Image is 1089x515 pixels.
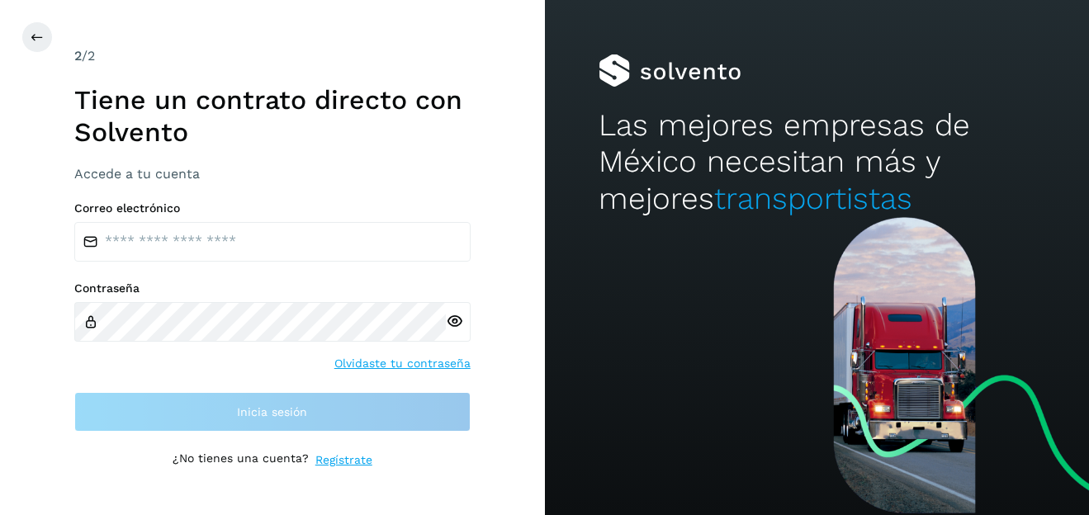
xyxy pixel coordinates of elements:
[74,281,471,295] label: Contraseña
[74,166,471,182] h3: Accede a tu cuenta
[74,48,82,64] span: 2
[74,201,471,215] label: Correo electrónico
[74,392,471,432] button: Inicia sesión
[237,406,307,418] span: Inicia sesión
[334,355,471,372] a: Olvidaste tu contraseña
[74,46,471,66] div: /2
[173,451,309,469] p: ¿No tienes una cuenta?
[599,107,1035,217] h2: Las mejores empresas de México necesitan más y mejores
[714,181,912,216] span: transportistas
[74,84,471,148] h1: Tiene un contrato directo con Solvento
[315,451,372,469] a: Regístrate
